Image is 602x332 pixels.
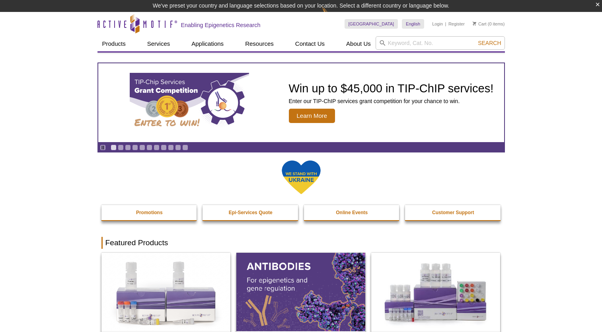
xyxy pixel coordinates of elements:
[402,19,424,29] a: English
[181,21,261,29] h2: Enabling Epigenetics Research
[175,145,181,150] a: Go to slide 10
[98,63,504,142] a: TIP-ChIP Services Grant Competition Win up to $45,000 in TIP-ChIP services! Enter our TIP-ChIP se...
[101,253,230,331] img: DNA Library Prep Kit for Illumina
[101,237,501,249] h2: Featured Products
[341,36,376,51] a: About Us
[290,36,329,51] a: Contact Us
[281,160,321,195] img: We Stand With Ukraine
[376,36,505,50] input: Keyword, Cat. No.
[336,210,368,215] strong: Online Events
[240,36,279,51] a: Resources
[289,109,335,123] span: Learn More
[146,145,152,150] a: Go to slide 6
[132,145,138,150] a: Go to slide 4
[154,145,160,150] a: Go to slide 7
[130,73,249,133] img: TIP-ChIP Services Grant Competition
[125,145,131,150] a: Go to slide 3
[322,6,343,25] img: Change Here
[168,145,174,150] a: Go to slide 9
[118,145,124,150] a: Go to slide 2
[445,19,446,29] li: |
[289,82,494,94] h2: Win up to $45,000 in TIP-ChIP services!
[101,205,198,220] a: Promotions
[182,145,188,150] a: Go to slide 11
[432,21,443,27] a: Login
[448,21,465,27] a: Register
[229,210,273,215] strong: Epi-Services Quote
[203,205,299,220] a: Epi-Services Quote
[97,36,131,51] a: Products
[473,21,476,25] img: Your Cart
[142,36,175,51] a: Services
[478,40,501,46] span: Search
[432,210,474,215] strong: Customer Support
[345,19,398,29] a: [GEOGRAPHIC_DATA]
[136,210,163,215] strong: Promotions
[473,19,505,29] li: (0 items)
[187,36,228,51] a: Applications
[371,253,500,331] img: CUT&Tag-IT® Express Assay Kit
[111,145,117,150] a: Go to slide 1
[98,63,504,142] article: TIP-ChIP Services Grant Competition
[161,145,167,150] a: Go to slide 8
[139,145,145,150] a: Go to slide 5
[475,39,503,47] button: Search
[473,21,487,27] a: Cart
[405,205,501,220] a: Customer Support
[289,98,494,105] p: Enter our TIP-ChIP services grant competition for your chance to win.
[304,205,400,220] a: Online Events
[236,253,365,331] img: All Antibodies
[100,145,106,150] a: Toggle autoplay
